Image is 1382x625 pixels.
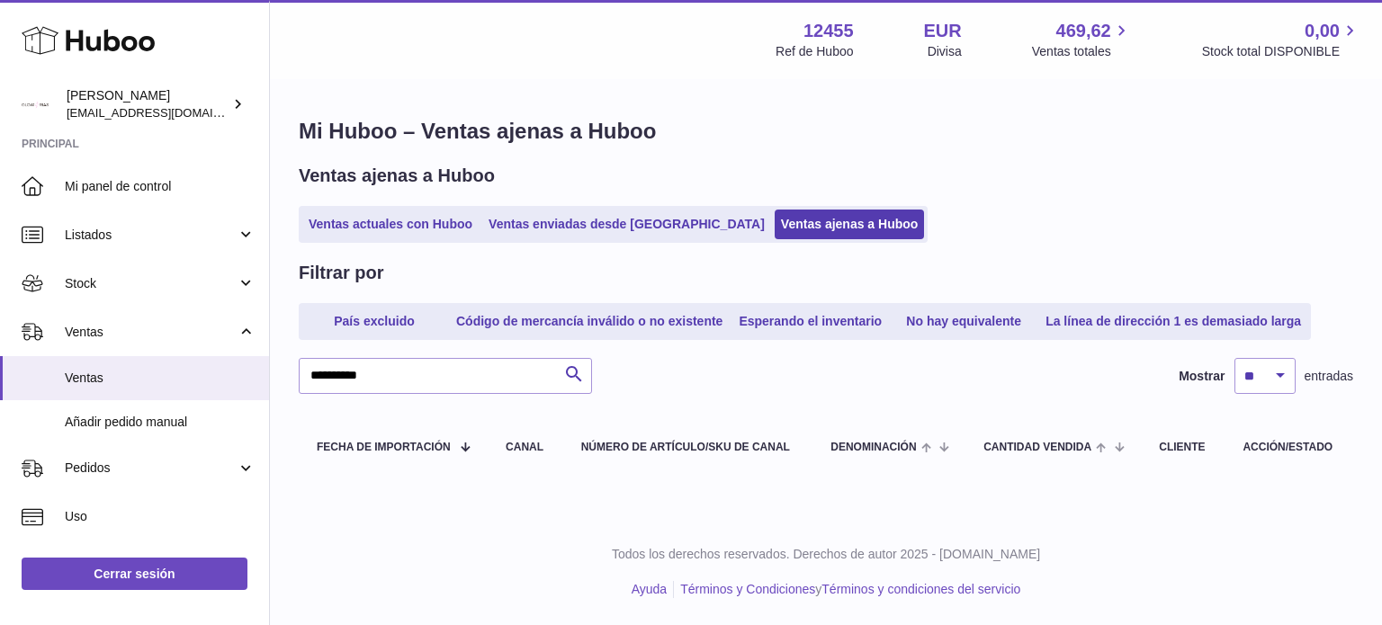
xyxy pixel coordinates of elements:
[67,87,229,121] div: [PERSON_NAME]
[674,581,1020,598] li: y
[830,442,916,453] span: Denominación
[680,582,815,596] a: Términos y Condiciones
[65,508,256,525] span: Uso
[299,164,495,188] h2: Ventas ajenas a Huboo
[1179,368,1225,385] label: Mostrar
[299,261,383,285] h2: Filtrar por
[1056,19,1111,43] span: 469,62
[65,227,237,244] span: Listados
[1243,442,1335,453] div: Acción/Estado
[803,19,854,43] strong: 12455
[317,442,451,453] span: Fecha de importación
[1032,19,1132,60] a: 469,62 Ventas totales
[65,414,256,431] span: Añadir pedido manual
[65,275,237,292] span: Stock
[302,210,479,239] a: Ventas actuales con Huboo
[302,307,446,336] a: País excluido
[924,19,962,43] strong: EUR
[776,43,853,60] div: Ref de Huboo
[928,43,962,60] div: Divisa
[506,442,545,453] div: Canal
[65,178,256,195] span: Mi panel de control
[581,442,795,453] div: Número de artículo/SKU de canal
[1032,43,1132,60] span: Ventas totales
[821,582,1020,596] a: Términos y condiciones del servicio
[67,105,265,120] span: [EMAIL_ADDRESS][DOMAIN_NAME]
[892,307,1036,336] a: No hay equivalente
[732,307,888,336] a: Esperando el inventario
[22,91,49,118] img: pedidos@glowrias.com
[65,370,256,387] span: Ventas
[1202,19,1360,60] a: 0,00 Stock total DISPONIBLE
[1039,307,1307,336] a: La línea de dirección 1 es demasiado larga
[1305,368,1353,385] span: entradas
[65,460,237,477] span: Pedidos
[482,210,771,239] a: Ventas enviadas desde [GEOGRAPHIC_DATA]
[284,546,1368,563] p: Todos los derechos reservados. Derechos de autor 2025 - [DOMAIN_NAME]
[632,582,667,596] a: Ayuda
[775,210,925,239] a: Ventas ajenas a Huboo
[450,307,729,336] a: Código de mercancía inválido o no existente
[299,117,1353,146] h1: Mi Huboo – Ventas ajenas a Huboo
[1305,19,1340,43] span: 0,00
[1202,43,1360,60] span: Stock total DISPONIBLE
[22,558,247,590] a: Cerrar sesión
[983,442,1091,453] span: Cantidad vendida
[65,324,237,341] span: Ventas
[1159,442,1207,453] div: Cliente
